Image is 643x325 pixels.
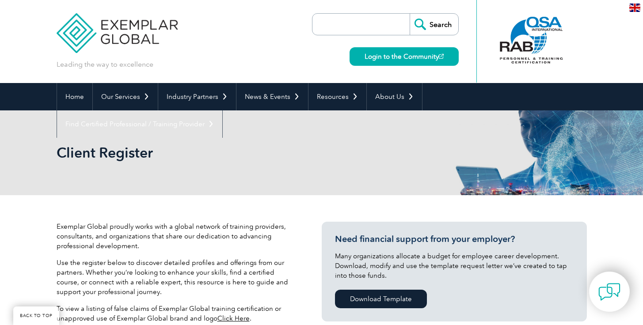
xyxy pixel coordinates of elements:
[335,234,574,245] h3: Need financial support from your employer?
[410,14,458,35] input: Search
[629,4,640,12] img: en
[57,83,92,110] a: Home
[57,146,428,160] h2: Client Register
[335,290,427,308] a: Download Template
[367,83,422,110] a: About Us
[236,83,308,110] a: News & Events
[57,60,153,69] p: Leading the way to excellence
[93,83,158,110] a: Our Services
[439,54,444,59] img: open_square.png
[598,281,620,303] img: contact-chat.png
[308,83,366,110] a: Resources
[217,314,250,322] a: Click Here
[57,222,295,251] p: Exemplar Global proudly works with a global network of training providers, consultants, and organ...
[57,110,222,138] a: Find Certified Professional / Training Provider
[13,306,59,325] a: BACK TO TOP
[57,258,295,297] p: Use the register below to discover detailed profiles and offerings from our partners. Whether you...
[158,83,236,110] a: Industry Partners
[350,47,459,66] a: Login to the Community
[335,251,574,280] p: Many organizations allocate a budget for employee career development. Download, modify and use th...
